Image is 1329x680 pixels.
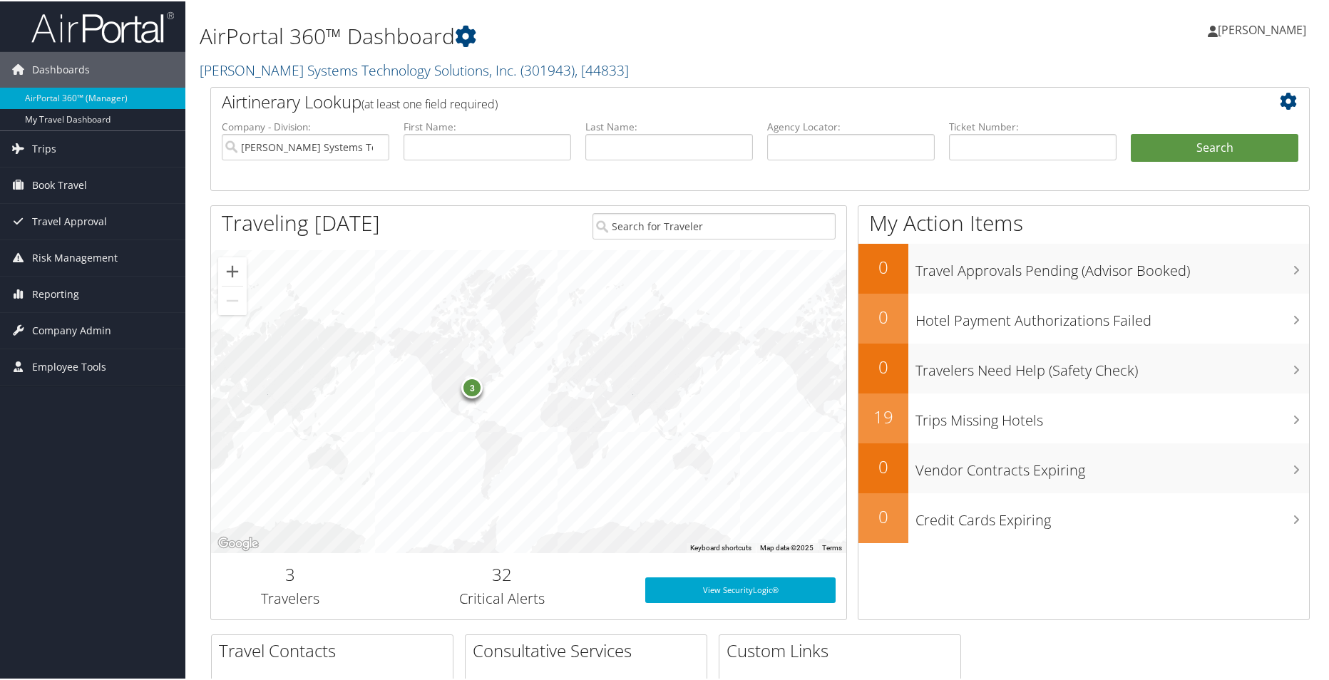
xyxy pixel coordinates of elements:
h2: 3 [222,561,359,585]
a: Open this area in Google Maps (opens a new window) [215,533,262,552]
span: Trips [32,130,56,165]
h2: 0 [858,354,908,378]
h3: Trips Missing Hotels [915,402,1309,429]
a: [PERSON_NAME] Systems Technology Solutions, Inc. [200,59,629,78]
h2: 19 [858,403,908,428]
a: 0Credit Cards Expiring [858,492,1309,542]
a: View SecurityLogic® [645,576,836,602]
h3: Hotel Payment Authorizations Failed [915,302,1309,329]
a: 0Travelers Need Help (Safety Check) [858,342,1309,392]
a: 0Hotel Payment Authorizations Failed [858,292,1309,342]
label: Agency Locator: [767,118,935,133]
h2: 0 [858,254,908,278]
button: Keyboard shortcuts [690,542,751,552]
a: Terms (opens in new tab) [822,542,842,550]
h2: 32 [381,561,624,585]
h1: My Action Items [858,207,1309,237]
h3: Critical Alerts [381,587,624,607]
h2: 0 [858,304,908,328]
a: [PERSON_NAME] [1208,7,1320,50]
span: Company Admin [32,311,111,347]
h3: Credit Cards Expiring [915,502,1309,529]
h1: Traveling [DATE] [222,207,380,237]
label: First Name: [404,118,571,133]
h2: Custom Links [727,637,960,661]
div: 3 [461,376,483,397]
span: Reporting [32,275,79,311]
span: Risk Management [32,239,118,274]
button: Zoom out [218,285,247,314]
span: ( 301943 ) [520,59,575,78]
label: Company - Division: [222,118,389,133]
h3: Travelers Need Help (Safety Check) [915,352,1309,379]
span: Dashboards [32,51,90,86]
img: airportal-logo.png [31,9,174,43]
h3: Travelers [222,587,359,607]
a: 19Trips Missing Hotels [858,392,1309,442]
a: 0Travel Approvals Pending (Advisor Booked) [858,242,1309,292]
span: (at least one field required) [361,95,498,110]
img: Google [215,533,262,552]
h2: Airtinerary Lookup [222,88,1207,113]
button: Search [1131,133,1298,161]
span: Employee Tools [32,348,106,383]
h3: Travel Approvals Pending (Advisor Booked) [915,252,1309,279]
span: Travel Approval [32,202,107,238]
span: [PERSON_NAME] [1218,21,1306,36]
span: , [ 44833 ] [575,59,629,78]
label: Ticket Number: [949,118,1117,133]
h2: Travel Contacts [219,637,453,661]
span: Map data ©2025 [760,542,814,550]
h2: 0 [858,503,908,527]
a: 0Vendor Contracts Expiring [858,442,1309,492]
label: Last Name: [585,118,753,133]
input: Search for Traveler [592,212,836,238]
span: Book Travel [32,166,87,202]
h2: 0 [858,453,908,478]
h3: Vendor Contracts Expiring [915,452,1309,479]
h1: AirPortal 360™ Dashboard [200,20,947,50]
h2: Consultative Services [473,637,707,661]
button: Zoom in [218,256,247,284]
